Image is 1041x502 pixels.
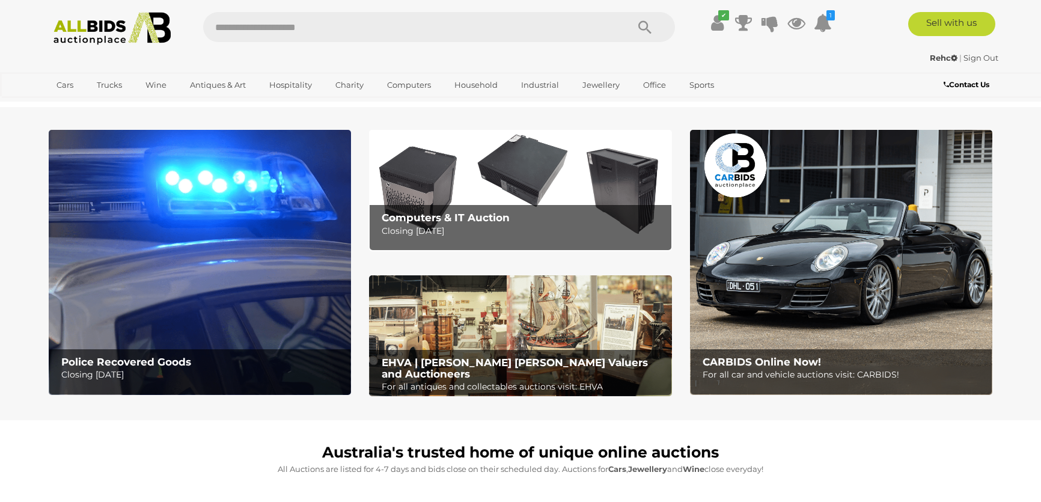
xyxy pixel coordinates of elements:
a: EHVA | Evans Hastings Valuers and Auctioneers EHVA | [PERSON_NAME] [PERSON_NAME] Valuers and Auct... [369,275,671,397]
a: Sports [682,75,722,95]
h1: Australia's trusted home of unique online auctions [55,444,986,461]
i: ✔ [718,10,729,20]
a: Computers [379,75,439,95]
p: All Auctions are listed for 4-7 days and bids close on their scheduled day. Auctions for , and cl... [55,462,986,476]
strong: Jewellery [628,464,667,474]
a: Rehc [930,53,959,63]
a: ✔ [708,12,726,34]
a: [GEOGRAPHIC_DATA] [49,95,150,115]
p: Closing [DATE] [61,367,344,382]
b: Contact Us [944,80,989,89]
a: Antiques & Art [182,75,254,95]
strong: Cars [608,464,626,474]
a: CARBIDS Online Now! CARBIDS Online Now! For all car and vehicle auctions visit: CARBIDS! [690,130,992,395]
p: For all car and vehicle auctions visit: CARBIDS! [703,367,986,382]
a: Police Recovered Goods Police Recovered Goods Closing [DATE] [49,130,351,395]
img: Computers & IT Auction [369,130,671,251]
a: Household [447,75,505,95]
a: Computers & IT Auction Computers & IT Auction Closing [DATE] [369,130,671,251]
b: CARBIDS Online Now! [703,356,821,368]
b: EHVA | [PERSON_NAME] [PERSON_NAME] Valuers and Auctioneers [382,357,648,380]
b: Computers & IT Auction [382,212,510,224]
strong: Wine [683,464,704,474]
a: Cars [49,75,81,95]
a: 1 [814,12,832,34]
a: Charity [328,75,371,95]
img: Police Recovered Goods [49,130,351,395]
a: Contact Us [944,78,992,91]
p: Closing [DATE] [382,224,665,239]
span: | [959,53,962,63]
img: CARBIDS Online Now! [690,130,992,395]
img: Allbids.com.au [47,12,177,45]
strong: Rehc [930,53,957,63]
a: Sell with us [908,12,995,36]
b: Police Recovered Goods [61,356,191,368]
i: 1 [826,10,835,20]
button: Search [615,12,675,42]
a: Trucks [89,75,130,95]
a: Office [635,75,674,95]
p: For all antiques and collectables auctions visit: EHVA [382,379,665,394]
img: EHVA | Evans Hastings Valuers and Auctioneers [369,275,671,397]
a: Sign Out [963,53,998,63]
a: Industrial [513,75,567,95]
a: Hospitality [261,75,320,95]
a: Jewellery [575,75,627,95]
a: Wine [138,75,174,95]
